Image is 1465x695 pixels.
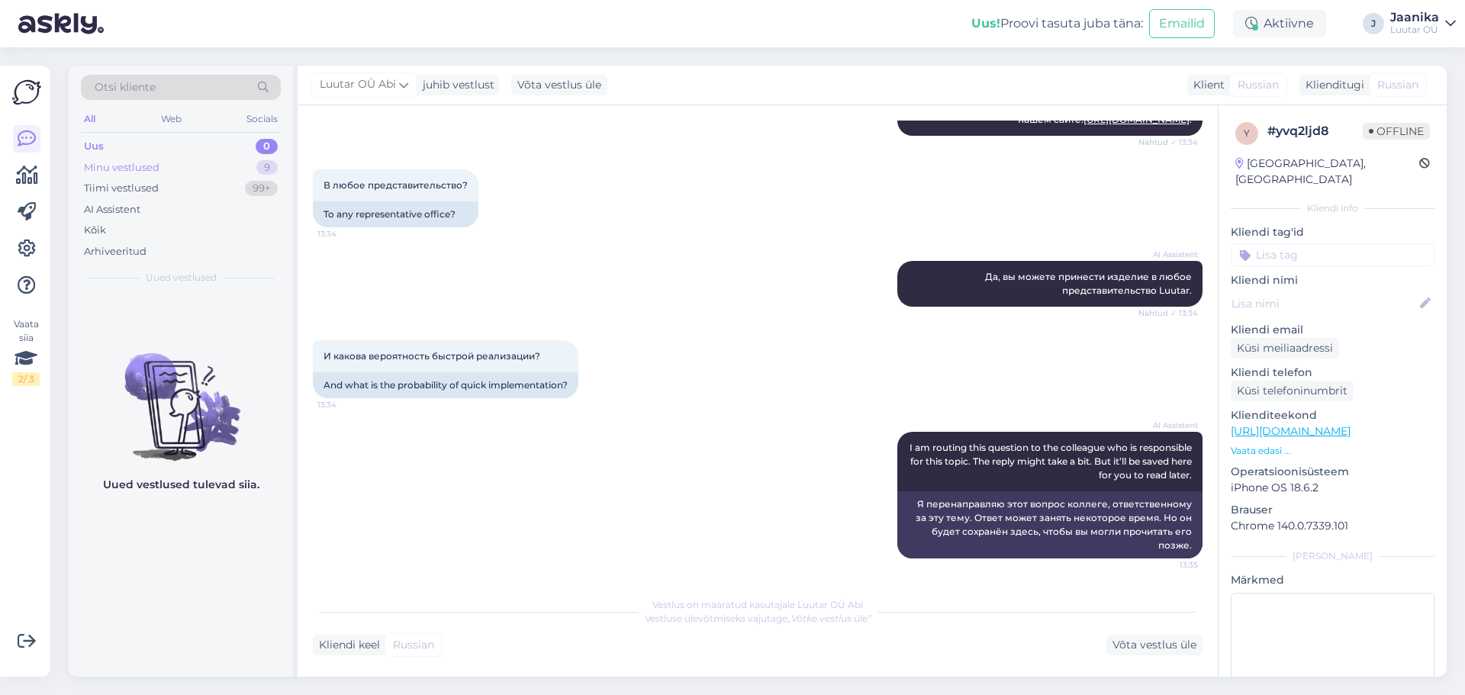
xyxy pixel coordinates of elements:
[1231,338,1339,359] div: Küsi meiliaadressi
[84,181,159,196] div: Tiimi vestlused
[1231,322,1434,338] p: Kliendi email
[243,109,281,129] div: Socials
[1299,77,1364,93] div: Klienditugi
[1231,381,1354,401] div: Küsi telefoninumbrit
[1231,549,1434,563] div: [PERSON_NAME]
[1231,224,1434,240] p: Kliendi tag'id
[511,75,607,95] div: Võta vestlus üle
[417,77,494,93] div: juhib vestlust
[1233,10,1326,37] div: Aktiivne
[1138,137,1198,148] span: Nähtud ✓ 13:34
[12,372,40,386] div: 2 / 3
[84,160,159,175] div: Minu vestlused
[256,160,278,175] div: 9
[1235,156,1419,188] div: [GEOGRAPHIC_DATA], [GEOGRAPHIC_DATA]
[971,14,1143,33] div: Proovi tasuta juba täna:
[69,326,293,463] img: No chats
[158,109,185,129] div: Web
[103,477,259,493] p: Uued vestlused tulevad siia.
[1231,201,1434,215] div: Kliendi info
[1231,424,1351,438] a: [URL][DOMAIN_NAME]
[313,201,478,227] div: To any representative office?
[146,271,217,285] span: Uued vestlused
[317,228,375,240] span: 13:34
[1390,11,1439,24] div: Jaanika
[1231,464,1434,480] p: Operatsioonisüsteem
[1238,77,1279,93] span: Russian
[1232,295,1417,312] input: Lisa nimi
[84,139,104,154] div: Uus
[95,79,156,95] span: Otsi kliente
[1141,559,1198,571] span: 13:35
[84,223,106,238] div: Kõik
[324,350,540,362] span: И какова вероятность быстрой реализации?
[1141,420,1198,431] span: AI Assistent
[81,109,98,129] div: All
[313,372,578,398] div: And what is the probability of quick implementation?
[393,637,434,653] span: Russian
[1231,502,1434,518] p: Brauser
[910,442,1194,481] span: I am routing this question to the colleague who is responsible for this topic. The reply might ta...
[324,179,468,191] span: В любое представительство?
[1363,13,1384,34] div: J
[1231,407,1434,423] p: Klienditeekond
[313,637,380,653] div: Kliendi keel
[985,271,1194,296] span: Да, вы можете принести изделие в любое представительство Luutar.
[1390,11,1456,36] a: JaanikaLuutar OÜ
[1377,77,1418,93] span: Russian
[12,78,41,107] img: Askly Logo
[84,202,140,217] div: AI Assistent
[1231,480,1434,496] p: iPhone OS 18.6.2
[12,317,40,386] div: Vaata siia
[84,244,146,259] div: Arhiveeritud
[317,399,375,410] span: 13:34
[1138,307,1198,319] span: Nähtud ✓ 13:34
[1231,572,1434,588] p: Märkmed
[1231,518,1434,534] p: Chrome 140.0.7339.101
[320,76,396,93] span: Luutar OÜ Abi
[1141,249,1198,260] span: AI Assistent
[1231,272,1434,288] p: Kliendi nimi
[645,613,871,624] span: Vestluse ülevõtmiseks vajutage
[1231,444,1434,458] p: Vaata edasi ...
[256,139,278,154] div: 0
[1149,9,1215,38] button: Emailid
[1390,24,1439,36] div: Luutar OÜ
[245,181,278,196] div: 99+
[787,613,871,624] i: „Võtke vestlus üle”
[1231,243,1434,266] input: Lisa tag
[1363,123,1430,140] span: Offline
[1106,635,1203,655] div: Võta vestlus üle
[1244,127,1250,139] span: y
[1231,365,1434,381] p: Kliendi telefon
[971,16,1000,31] b: Uus!
[1267,122,1363,140] div: # yvq2ljd8
[652,599,863,610] span: Vestlus on määratud kasutajale Luutar OÜ Abi
[897,491,1203,558] div: Я перенаправляю этот вопрос коллеге, ответственному за эту тему. Ответ может занять некоторое вре...
[1187,77,1225,93] div: Klient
